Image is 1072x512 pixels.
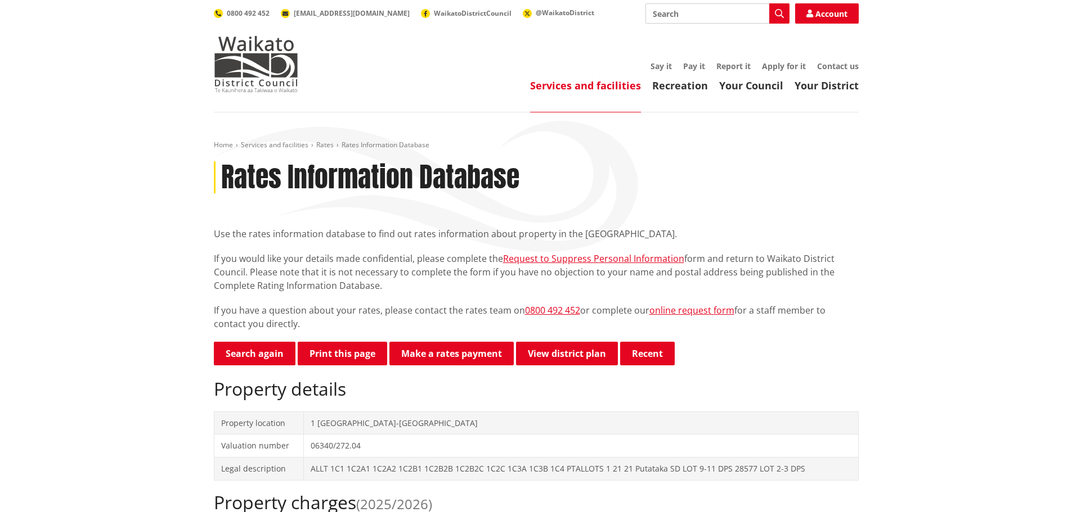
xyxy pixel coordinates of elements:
[645,3,790,24] input: Search input
[795,79,859,92] a: Your District
[303,434,858,457] td: 06340/272.04
[214,252,859,292] p: If you would like your details made confidential, please complete the form and return to Waikato ...
[716,61,751,71] a: Report it
[525,304,580,316] a: 0800 492 452
[214,434,303,457] td: Valuation number
[683,61,705,71] a: Pay it
[503,252,684,265] a: Request to Suppress Personal Information
[214,378,859,400] h2: Property details
[652,79,708,92] a: Recreation
[536,8,594,17] span: @WaikatoDistrict
[214,342,295,365] a: Search again
[389,342,514,365] a: Make a rates payment
[530,79,641,92] a: Services and facilities
[795,3,859,24] a: Account
[214,227,859,241] p: Use the rates information database to find out rates information about property in the [GEOGRAPHI...
[294,8,410,18] span: [EMAIL_ADDRESS][DOMAIN_NAME]
[214,303,859,330] p: If you have a question about your rates, please contact the rates team on or complete our for a s...
[421,8,512,18] a: WaikatoDistrictCouncil
[651,61,672,71] a: Say it
[214,140,233,149] a: Home
[214,8,270,18] a: 0800 492 452
[762,61,806,71] a: Apply for it
[214,141,859,150] nav: breadcrumb
[241,140,308,149] a: Services and facilities
[214,36,298,92] img: Waikato District Council - Te Kaunihera aa Takiwaa o Waikato
[719,79,783,92] a: Your Council
[214,457,303,480] td: Legal description
[342,140,429,149] span: Rates Information Database
[303,457,858,480] td: ALLT 1C1 1C2A1 1C2A2 1C2B1 1C2B2B 1C2B2C 1C2C 1C3A 1C3B 1C4 PTALLOTS 1 21 21 Putataka SD LOT 9-11...
[214,411,303,434] td: Property location
[227,8,270,18] span: 0800 492 452
[281,8,410,18] a: [EMAIL_ADDRESS][DOMAIN_NAME]
[221,161,519,194] h1: Rates Information Database
[298,342,387,365] button: Print this page
[817,61,859,71] a: Contact us
[316,140,334,149] a: Rates
[523,8,594,17] a: @WaikatoDistrict
[620,342,675,365] button: Recent
[516,342,618,365] a: View district plan
[649,304,734,316] a: online request form
[303,411,858,434] td: 1 [GEOGRAPHIC_DATA]-[GEOGRAPHIC_DATA]
[434,8,512,18] span: WaikatoDistrictCouncil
